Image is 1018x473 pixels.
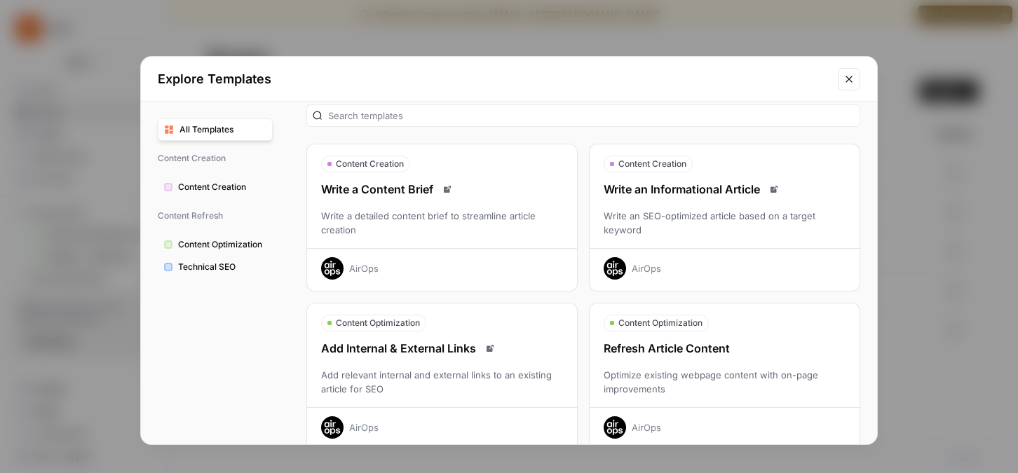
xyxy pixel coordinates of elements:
span: Content Optimization [336,317,420,329]
div: Write a detailed content brief to streamline article creation [307,209,577,237]
span: Content Optimization [178,238,266,251]
button: All Templates [158,118,273,141]
button: Content OptimizationRefresh Article ContentOptimize existing webpage content with on-page improve... [589,303,860,451]
span: Content Creation [158,146,273,170]
h2: Explore Templates [158,69,829,89]
div: AirOps [632,420,661,434]
div: Write an SEO-optimized article based on a target keyword [590,209,860,237]
div: AirOps [349,420,379,434]
a: Read docs [439,181,456,198]
span: Technical SEO [178,261,266,273]
span: Content Creation [618,158,686,170]
button: Content Creation [158,176,273,198]
a: Read docs [482,340,498,357]
span: Content Refresh [158,204,273,228]
div: AirOps [349,261,379,275]
a: Read docs [766,181,782,198]
span: All Templates [179,123,266,136]
span: Content Creation [336,158,404,170]
div: AirOps [632,261,661,275]
button: Content OptimizationAdd Internal & External LinksRead docsAdd relevant internal and external link... [306,303,578,451]
div: Write an Informational Article [590,181,860,198]
span: Content Creation [178,181,266,193]
span: Content Optimization [618,317,703,329]
button: Content CreationWrite a Content BriefRead docsWrite a detailed content brief to streamline articl... [306,144,578,292]
div: Refresh Article Content [590,340,860,357]
div: Optimize existing webpage content with on-page improvements [590,368,860,396]
div: Add Internal & External Links [307,340,577,357]
div: Add relevant internal and external links to an existing article for SEO [307,368,577,396]
div: Write a Content Brief [307,181,577,198]
button: Content CreationWrite an Informational ArticleRead docsWrite an SEO-optimized article based on a ... [589,144,860,292]
button: Content Optimization [158,233,273,256]
button: Technical SEO [158,256,273,278]
button: Close modal [838,68,860,90]
input: Search templates [328,109,854,123]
